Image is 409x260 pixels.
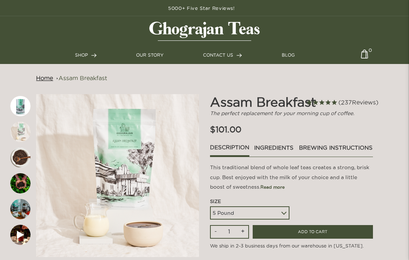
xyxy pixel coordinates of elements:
[210,94,324,110] h2: Assam Breakfast
[210,125,241,134] span: $101.00
[352,99,376,106] span: Reviews
[75,53,88,57] span: SHOP
[136,52,164,58] a: OUR STORY
[10,96,31,116] img: First slide
[210,239,373,250] p: We ship in 2-3 business days from our warehouse in [US_STATE].
[299,143,373,156] a: brewing instructions
[223,226,235,237] input: Qty
[306,98,378,107] span: Rated 4.8 out of 5 stars 237 reviews
[10,225,31,245] img: First slide
[36,75,53,81] a: Home
[260,185,285,189] span: Read more
[149,22,260,41] img: logo-matt.svg
[254,143,294,156] a: ingredients
[237,226,248,238] input: +
[210,110,373,117] p: The perfect replacement for your morning cup of coffee.
[75,52,97,58] a: SHOP
[210,143,249,157] a: Description
[203,53,233,57] span: CONTACT US
[282,52,295,58] a: BLOG
[10,122,31,142] img: First slide
[236,53,242,57] img: forward-arrow.svg
[91,53,97,57] img: forward-arrow.svg
[58,75,107,81] a: Assam Breakfast
[361,50,368,64] a: 0
[211,226,221,238] input: -
[36,94,199,257] img: First slide
[369,47,372,50] span: 0
[10,173,31,193] img: First slide
[36,74,373,82] nav: breadcrumbs
[338,99,378,106] span: 237 reviews
[210,163,373,192] p: This traditional blend of whole leaf teas creates a strong, brisk cup. Best enjoyed with the milk...
[253,225,373,239] input: ADD TO CART
[210,198,289,205] div: Size
[203,52,242,58] a: CONTACT US
[10,199,31,219] img: First slide
[10,147,31,168] img: First slide
[361,50,368,64] img: cart-icon-matt.svg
